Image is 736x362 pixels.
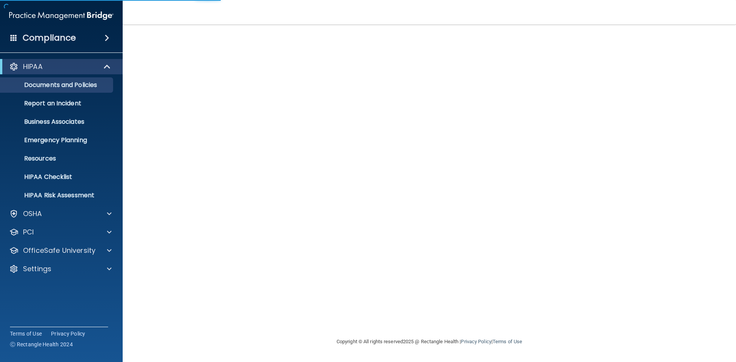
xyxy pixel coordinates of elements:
a: Terms of Use [493,339,522,344]
a: PCI [9,228,112,237]
span: Ⓒ Rectangle Health 2024 [10,341,73,348]
a: OSHA [9,209,112,218]
a: Terms of Use [10,330,42,337]
a: Settings [9,264,112,274]
a: HIPAA [9,62,111,71]
p: Settings [23,264,51,274]
div: Copyright © All rights reserved 2025 @ Rectangle Health | | [289,329,569,354]
a: OfficeSafe University [9,246,112,255]
p: PCI [23,228,34,237]
p: OfficeSafe University [23,246,95,255]
img: PMB logo [9,8,113,23]
p: Resources [5,155,110,162]
a: Privacy Policy [51,330,85,337]
p: Emergency Planning [5,136,110,144]
h4: Compliance [23,33,76,43]
p: Documents and Policies [5,81,110,89]
a: Privacy Policy [461,339,491,344]
p: HIPAA Checklist [5,173,110,181]
p: Report an Incident [5,100,110,107]
p: OSHA [23,209,42,218]
p: HIPAA [23,62,43,71]
p: HIPAA Risk Assessment [5,192,110,199]
p: Business Associates [5,118,110,126]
